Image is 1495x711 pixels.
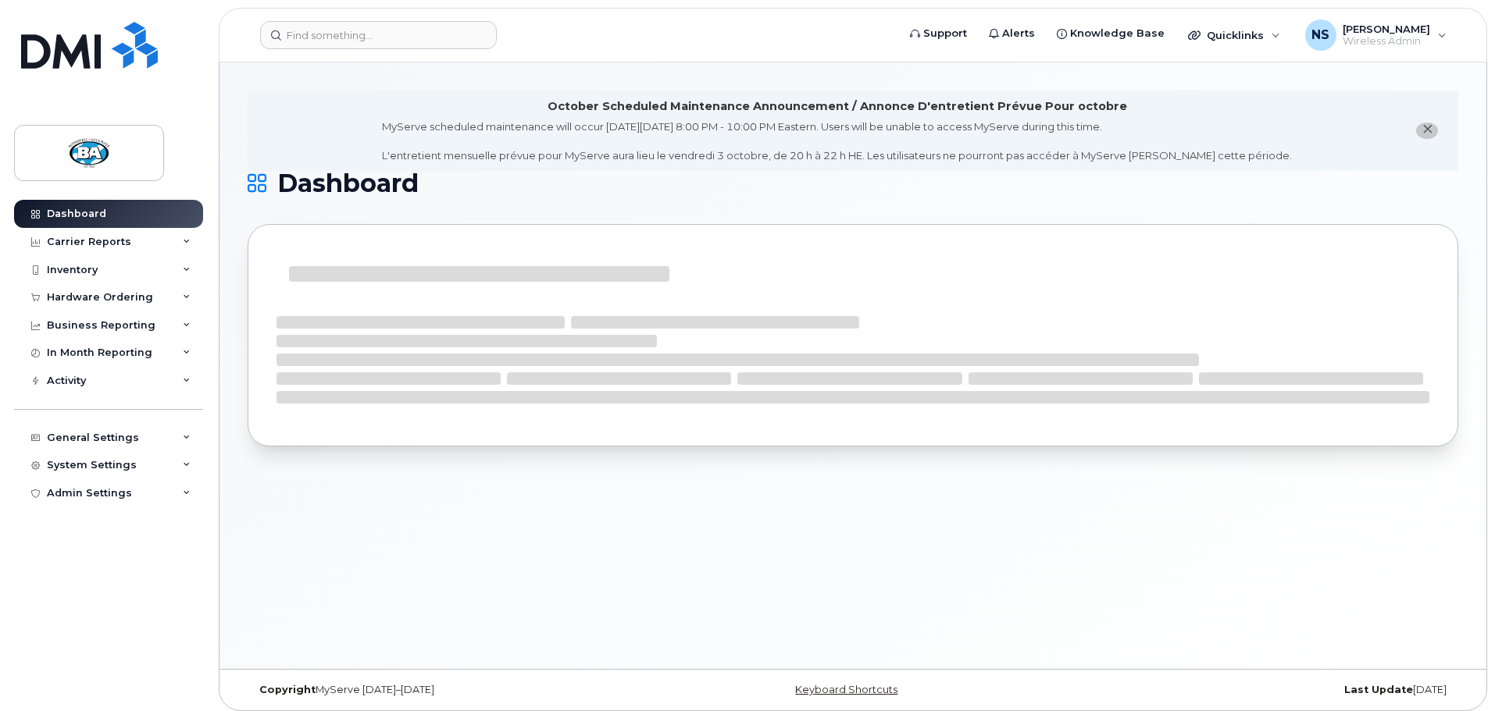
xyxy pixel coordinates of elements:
span: Dashboard [277,172,419,195]
strong: Last Update [1344,684,1413,695]
strong: Copyright [259,684,316,695]
div: MyServe [DATE]–[DATE] [248,684,651,696]
div: October Scheduled Maintenance Announcement / Annonce D'entretient Prévue Pour octobre [548,98,1127,115]
div: [DATE] [1054,684,1458,696]
button: close notification [1416,123,1438,139]
div: MyServe scheduled maintenance will occur [DATE][DATE] 8:00 PM - 10:00 PM Eastern. Users will be u... [382,119,1292,163]
a: Keyboard Shortcuts [795,684,897,695]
